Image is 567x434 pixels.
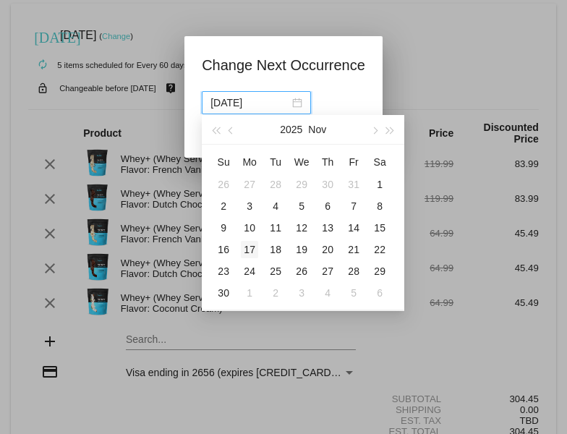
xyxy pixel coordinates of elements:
[263,239,289,260] td: 11/18/2025
[215,176,232,193] div: 26
[367,239,393,260] td: 11/22/2025
[315,239,341,260] td: 11/20/2025
[208,115,223,144] button: Last year (Control + left)
[263,174,289,195] td: 10/28/2025
[345,197,362,215] div: 7
[341,195,367,217] td: 11/7/2025
[236,195,263,217] td: 11/3/2025
[371,241,388,258] div: 22
[289,282,315,304] td: 12/3/2025
[319,197,336,215] div: 6
[341,150,367,174] th: Fri
[293,263,310,280] div: 26
[341,217,367,239] td: 11/14/2025
[224,115,240,144] button: Previous month (PageUp)
[345,241,362,258] div: 21
[210,95,289,111] input: Select date
[341,174,367,195] td: 10/31/2025
[371,197,388,215] div: 8
[289,195,315,217] td: 11/5/2025
[367,260,393,282] td: 11/29/2025
[241,241,258,258] div: 17
[236,282,263,304] td: 12/1/2025
[319,219,336,237] div: 13
[263,282,289,304] td: 12/2/2025
[215,263,232,280] div: 23
[267,241,284,258] div: 18
[241,284,258,302] div: 1
[263,217,289,239] td: 11/11/2025
[345,263,362,280] div: 28
[263,150,289,174] th: Tue
[236,174,263,195] td: 10/27/2025
[267,197,284,215] div: 4
[319,241,336,258] div: 20
[315,260,341,282] td: 11/27/2025
[210,239,236,260] td: 11/16/2025
[319,284,336,302] div: 4
[267,284,284,302] div: 2
[236,150,263,174] th: Mon
[289,174,315,195] td: 10/29/2025
[341,260,367,282] td: 11/28/2025
[293,241,310,258] div: 19
[236,239,263,260] td: 11/17/2025
[289,217,315,239] td: 11/12/2025
[383,115,398,144] button: Next year (Control + right)
[315,174,341,195] td: 10/30/2025
[215,197,232,215] div: 2
[366,115,382,144] button: Next month (PageDown)
[289,150,315,174] th: Wed
[371,176,388,193] div: 1
[293,284,310,302] div: 3
[341,239,367,260] td: 11/21/2025
[210,217,236,239] td: 11/9/2025
[215,241,232,258] div: 16
[236,217,263,239] td: 11/10/2025
[267,263,284,280] div: 25
[289,239,315,260] td: 11/19/2025
[236,260,263,282] td: 11/24/2025
[371,284,388,302] div: 6
[315,195,341,217] td: 11/6/2025
[210,174,236,195] td: 10/26/2025
[289,260,315,282] td: 11/26/2025
[319,176,336,193] div: 30
[263,260,289,282] td: 11/25/2025
[315,217,341,239] td: 11/13/2025
[210,150,236,174] th: Sun
[345,219,362,237] div: 14
[371,263,388,280] div: 29
[367,282,393,304] td: 12/6/2025
[263,195,289,217] td: 11/4/2025
[241,263,258,280] div: 24
[210,282,236,304] td: 11/30/2025
[367,150,393,174] th: Sat
[280,115,302,144] button: 2025
[202,54,365,77] h1: Change Next Occurrence
[367,195,393,217] td: 11/8/2025
[215,219,232,237] div: 9
[267,176,284,193] div: 28
[367,217,393,239] td: 11/15/2025
[241,219,258,237] div: 10
[371,219,388,237] div: 15
[293,197,310,215] div: 5
[293,176,310,193] div: 29
[345,176,362,193] div: 31
[267,219,284,237] div: 11
[345,284,362,302] div: 5
[215,284,232,302] div: 30
[210,195,236,217] td: 11/2/2025
[367,174,393,195] td: 11/1/2025
[319,263,336,280] div: 27
[241,197,258,215] div: 3
[315,282,341,304] td: 12/4/2025
[308,115,326,144] button: Nov
[341,282,367,304] td: 12/5/2025
[241,176,258,193] div: 27
[315,150,341,174] th: Thu
[210,260,236,282] td: 11/23/2025
[293,219,310,237] div: 12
